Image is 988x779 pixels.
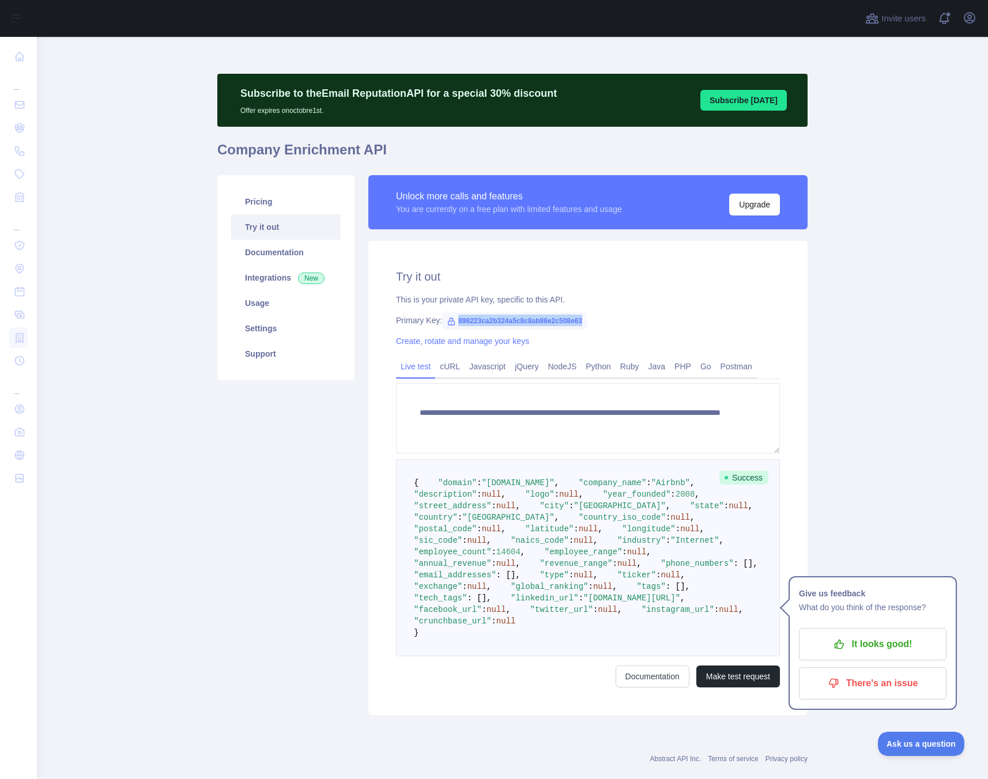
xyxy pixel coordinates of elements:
iframe: Toggle Customer Support [878,732,965,756]
span: , [593,536,598,545]
span: "country" [414,513,458,522]
span: , [515,501,520,510]
span: "company_name" [579,478,647,487]
a: Postman [716,357,757,376]
span: , [501,490,506,499]
span: null [574,570,593,580]
span: "crunchbase_url" [414,617,491,626]
span: "street_address" [414,501,491,510]
span: , [680,570,685,580]
span: : [646,478,651,487]
span: : [], [467,593,491,603]
a: NodeJS [543,357,581,376]
a: Abstract API Inc. [650,755,702,763]
span: : [588,582,593,591]
span: null [487,605,506,614]
div: This is your private API key, specific to this API. [396,294,780,305]
span: : [569,570,574,580]
span: "sic_code" [414,536,462,545]
span: , [690,478,695,487]
span: "type" [540,570,568,580]
span: "city" [540,501,568,510]
a: Documentation [231,240,341,265]
span: , [501,524,506,534]
span: Success [719,471,768,485]
span: , [646,547,651,557]
span: , [598,524,602,534]
span: , [487,582,491,591]
span: , [690,513,695,522]
span: null [574,536,593,545]
span: "longitude" [622,524,675,534]
span: "employee_count" [414,547,491,557]
a: cURL [435,357,465,376]
span: , [680,593,685,603]
span: "Internet" [670,536,719,545]
span: , [719,536,723,545]
span: : [670,490,675,499]
span: null [496,617,516,626]
span: null [496,501,516,510]
span: "[GEOGRAPHIC_DATA]" [462,513,555,522]
a: Ruby [616,357,644,376]
span: : [714,605,719,614]
a: Terms of service [708,755,758,763]
div: Unlock more calls and features [396,190,622,203]
span: "[DOMAIN_NAME]" [482,478,555,487]
span: null [482,490,501,499]
span: 14604 [496,547,521,557]
span: : [555,490,559,499]
a: Go [696,357,716,376]
span: { [414,478,418,487]
span: : [579,593,583,603]
span: , [700,524,704,534]
span: "industry" [617,536,666,545]
span: : [477,478,481,487]
span: "tech_tags" [414,593,467,603]
span: null [593,582,613,591]
span: : [], [734,559,758,568]
button: Upgrade [729,194,780,215]
span: null [598,605,617,614]
span: "state" [690,501,724,510]
span: , [748,501,753,510]
span: "latitude" [525,524,574,534]
p: What do you think of the response? [799,600,946,614]
span: , [555,513,559,522]
button: Invite users [863,9,928,28]
span: , [617,605,622,614]
span: : [491,547,496,557]
span: null [467,582,487,591]
a: Try it out [231,214,341,240]
span: : [491,559,496,568]
span: : [612,559,617,568]
a: Usage [231,290,341,316]
span: , [593,570,598,580]
span: : [458,513,462,522]
a: Documentation [616,665,689,687]
a: Java [644,357,670,376]
span: "instagram_url" [642,605,714,614]
span: "[DOMAIN_NAME][URL]" [583,593,680,603]
span: : [462,536,467,545]
span: null [579,524,598,534]
span: : [574,524,578,534]
span: , [521,547,525,557]
div: Primary Key: [396,315,780,326]
span: New [298,273,325,284]
span: : [482,605,487,614]
span: : [569,501,574,510]
span: "phone_numbers" [661,559,734,568]
span: "global_ranking" [511,582,588,591]
a: Javascript [465,357,510,376]
span: null [482,524,501,534]
span: null [719,605,738,614]
a: Python [581,357,616,376]
span: , [637,559,642,568]
span: null [467,536,487,545]
div: ... [9,210,28,233]
a: Live test [396,357,435,376]
a: Create, rotate and manage your keys [396,336,529,346]
button: Subscribe [DATE] [700,90,787,111]
span: : [477,490,481,499]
